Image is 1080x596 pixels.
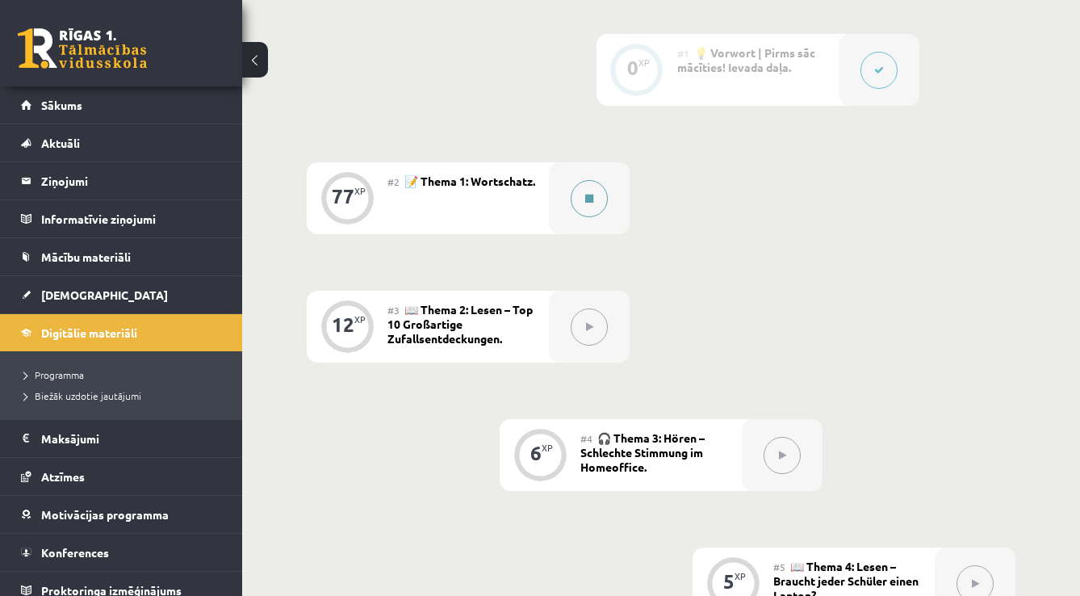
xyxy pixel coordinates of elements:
[580,432,592,445] span: #4
[387,175,400,188] span: #2
[354,187,366,195] div: XP
[387,302,533,346] span: 📖 Thema 2: Lesen – Top 10 Großartige Zufallsentdeckungen.
[41,469,85,484] span: Atzīmes
[41,250,131,264] span: Mācību materiāli
[41,420,222,457] legend: Maksājumi
[21,86,222,124] a: Sākums
[24,368,84,381] span: Programma
[677,47,689,60] span: #1
[18,28,147,69] a: Rīgas 1. Tālmācības vidusskola
[580,430,705,474] span: 🎧 Thema 3: Hören – Schlechte Stimmung im Homeoffice.
[21,534,222,571] a: Konferences
[21,200,222,237] a: Informatīvie ziņojumi
[21,162,222,199] a: Ziņojumi
[21,124,222,162] a: Aktuāli
[41,162,222,199] legend: Ziņojumi
[41,325,137,340] span: Digitālie materiāli
[723,574,735,589] div: 5
[530,446,542,460] div: 6
[404,174,535,188] span: 📝 Thema 1: Wortschatz.
[638,58,650,67] div: XP
[387,304,400,317] span: #3
[677,45,815,74] span: 💡 Vorwort | Pirms sāc mācīties! Ievada daļa.
[24,388,226,403] a: Biežāk uzdotie jautājumi
[735,572,746,581] div: XP
[21,314,222,351] a: Digitālie materiāli
[21,420,222,457] a: Maksājumi
[41,200,222,237] legend: Informatīvie ziņojumi
[542,443,553,452] div: XP
[332,189,354,204] div: 77
[332,317,354,332] div: 12
[627,61,638,75] div: 0
[21,238,222,275] a: Mācību materiāli
[24,389,141,402] span: Biežāk uzdotie jautājumi
[41,288,168,302] span: [DEMOGRAPHIC_DATA]
[21,496,222,533] a: Motivācijas programma
[21,276,222,313] a: [DEMOGRAPHIC_DATA]
[773,560,785,573] span: #5
[41,136,80,150] span: Aktuāli
[21,458,222,495] a: Atzīmes
[41,507,169,522] span: Motivācijas programma
[41,545,109,560] span: Konferences
[41,98,82,112] span: Sākums
[354,315,366,324] div: XP
[24,367,226,382] a: Programma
